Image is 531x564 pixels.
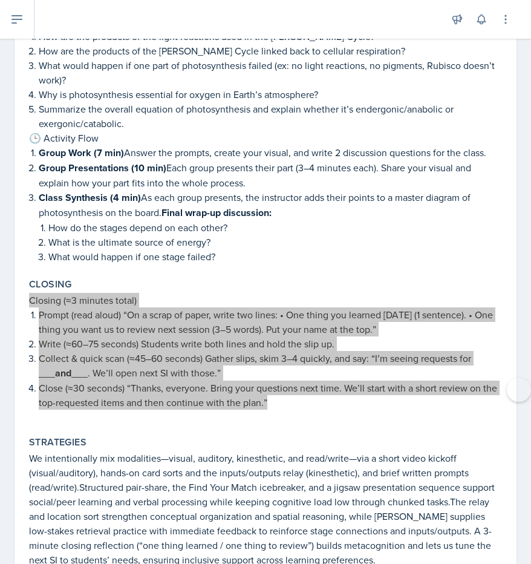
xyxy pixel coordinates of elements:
[39,44,502,58] p: How are the products of the [PERSON_NAME] Cycle linked back to cellular respiration?
[29,131,502,145] p: 🕒 Activity Flow
[29,293,502,307] p: Closing (≈3 minutes total)
[39,381,502,410] p: Close (≈30 seconds) “Thanks, everyone. Bring your questions next time. We’ll start with a short r...
[29,278,72,290] label: Closing
[39,190,502,220] p: As each group presents, the instructor adds their points to a master diagram of photosynthesis on...
[39,87,502,102] p: Why is photosynthesis essential for oxygen in Earth’s atmosphere?
[39,58,502,87] p: What would happen if one part of photosynthesis failed (ex: no light reactions, no pigments, Rubi...
[39,161,166,175] strong: Group Presentations (10 min)
[55,366,71,380] strong: and
[48,220,502,235] p: How do the stages depend on each other?
[29,436,86,448] label: Strategies
[39,145,502,160] p: Answer the prompts, create your visual, and write 2 discussion questions for the class.
[39,351,502,381] p: Collect & quick scan (≈45–60 seconds) Gather slips, skim 3–4 quickly, and say: “I’m seeing reques...
[39,102,502,131] p: Summarize the overall equation of photosynthesis and explain whether it’s endergonic/anabolic or ...
[161,206,272,220] strong: Final wrap-up discussion:
[39,336,502,351] p: Write (≈60–75 seconds) Students write both lines and hold the slip up.
[48,235,502,249] p: What is the ultimate source of energy?
[39,146,124,160] strong: Group Work (7 min)
[39,307,502,336] p: Prompt (read aloud) “On a scrap of paper, write two lines: • One thing you learned [DATE] (1 sent...
[39,160,502,190] p: Each group presents their part (3–4 minutes each). Share your visual and explain how your part fi...
[48,249,502,264] p: What would happen if one stage failed?
[39,191,141,205] strong: Class Synthesis (4 min)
